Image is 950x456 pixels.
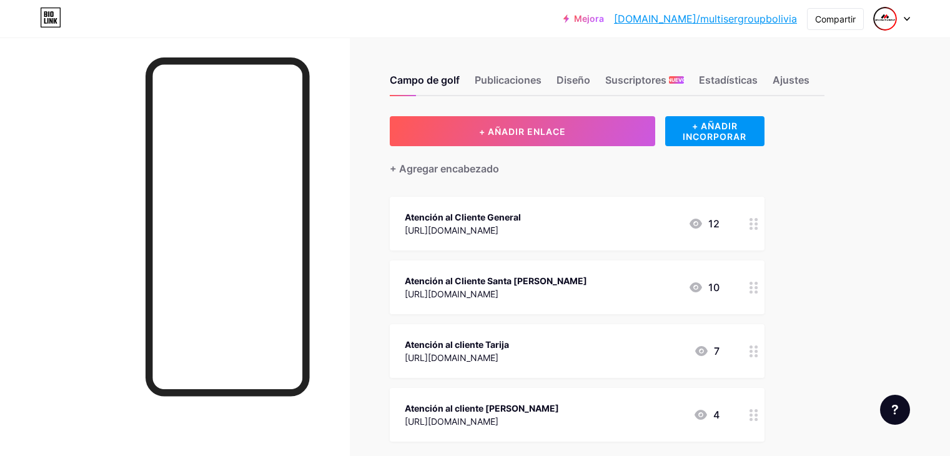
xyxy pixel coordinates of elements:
font: NUEVO [668,77,686,83]
font: 7 [714,345,720,357]
font: [URL][DOMAIN_NAME] [405,225,498,235]
font: [URL][DOMAIN_NAME] [405,352,498,363]
a: [DOMAIN_NAME]/multisergroupbolivia [614,11,797,26]
font: Diseño [557,74,590,86]
font: Atención al Cliente Santa [PERSON_NAME] [405,275,587,286]
font: Estadísticas [699,74,758,86]
font: [URL][DOMAIN_NAME] [405,289,498,299]
font: Campo de golf [390,74,460,86]
font: Publicaciones [475,74,542,86]
font: Mejora [574,13,604,24]
font: 4 [713,409,720,421]
font: 12 [708,217,720,230]
font: Atención al cliente Tarija [405,339,509,350]
font: [DOMAIN_NAME]/multisergroupbolivia [614,12,797,25]
button: + AÑADIR ENLACE [390,116,655,146]
font: Ajustes [773,74,809,86]
font: [URL][DOMAIN_NAME] [405,416,498,427]
font: Compartir [815,14,856,24]
font: + AÑADIR INCORPORAR [683,121,746,142]
font: 10 [708,281,720,294]
font: + Agregar encabezado [390,162,499,175]
font: Suscriptores [605,74,666,86]
font: Atención al Cliente General [405,212,521,222]
img: multisergroupbolivia [873,7,897,31]
font: Atención al cliente [PERSON_NAME] [405,403,559,414]
font: + AÑADIR ENLACE [479,126,566,137]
